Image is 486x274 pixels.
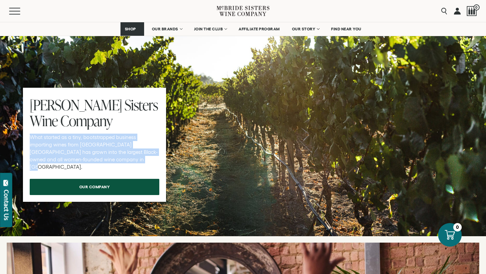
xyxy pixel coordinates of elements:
a: OUR BRANDS [147,22,186,36]
div: Contact Us [3,190,10,220]
p: What started as a tiny, bootstrapped business importing wines from [GEOGRAPHIC_DATA] [GEOGRAPHIC_... [30,134,159,171]
div: 0 [453,223,462,231]
span: OUR STORY [292,27,316,31]
span: our company [67,180,122,193]
button: Mobile Menu Trigger [9,8,33,15]
span: Wine [30,111,58,131]
span: [PERSON_NAME] [30,95,122,115]
a: JOIN THE CLUB [190,22,231,36]
span: JOIN THE CLUB [194,27,223,31]
span: SHOP [125,27,136,31]
span: 0 [474,4,480,10]
span: Sisters [125,95,158,115]
span: AFFILIATE PROGRAM [239,27,280,31]
span: OUR BRANDS [152,27,178,31]
a: AFFILIATE PROGRAM [234,22,284,36]
a: SHOP [120,22,144,36]
a: OUR STORY [288,22,324,36]
span: Company [60,111,112,131]
a: our company [30,179,159,195]
span: FIND NEAR YOU [331,27,361,31]
a: FIND NEAR YOU [327,22,366,36]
